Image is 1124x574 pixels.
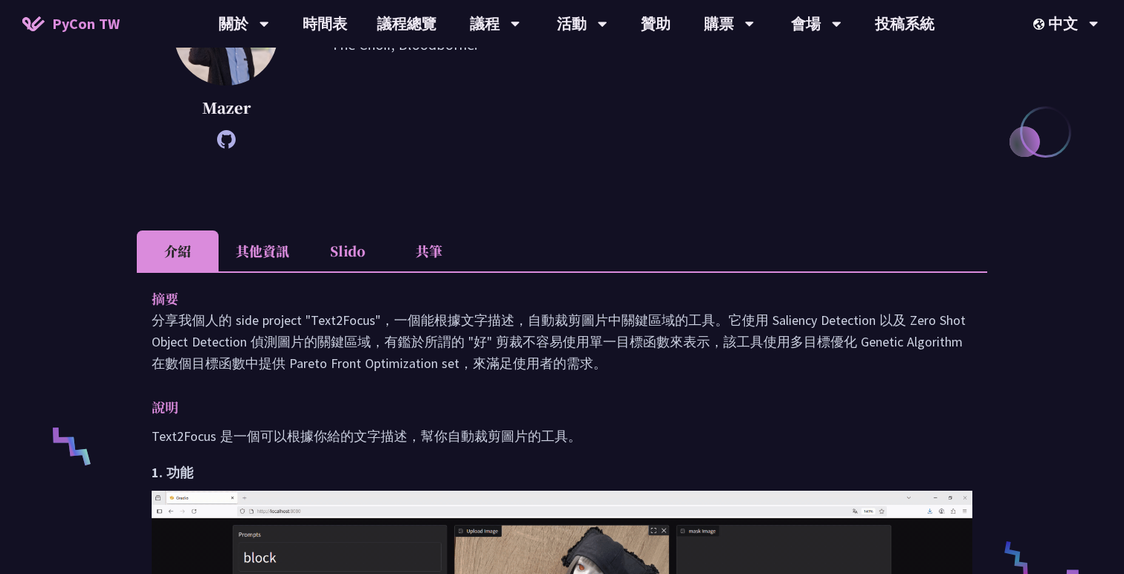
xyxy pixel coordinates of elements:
span: PyCon TW [52,13,120,35]
li: 介紹 [137,230,219,271]
p: 分享我個人的 side project "Text2Focus"，一個能根據文字描述，自動裁剪圖片中關鍵區域的工具。它使用 Saliency Detection 以及 Zero Shot Obj... [152,309,972,374]
li: 共筆 [388,230,470,271]
img: Home icon of PyCon TW 2025 [22,16,45,31]
li: 其他資訊 [219,230,306,271]
li: Slido [306,230,388,271]
p: Text2Focus 是一個可以根據你給的文字描述，幫你自動裁剪圖片的工具。 [152,425,972,447]
p: 說明 [152,396,943,418]
p: Mazer [174,97,278,119]
img: Locale Icon [1033,19,1048,30]
p: 摘要 [152,288,943,309]
h2: 1. 功能 [152,462,972,483]
a: PyCon TW [7,5,135,42]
